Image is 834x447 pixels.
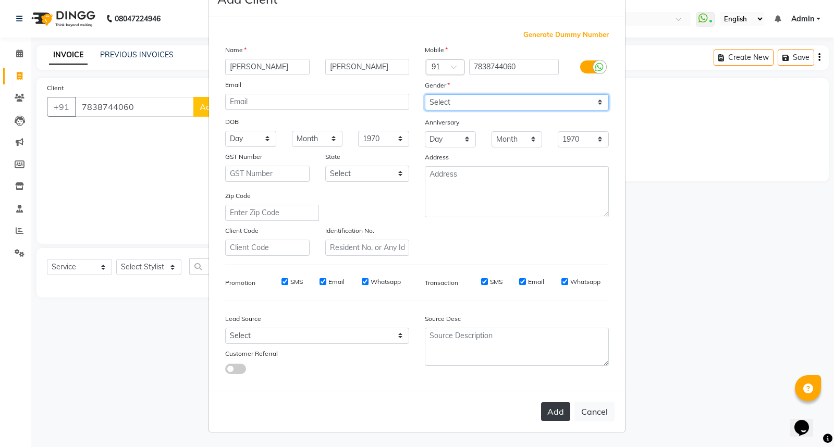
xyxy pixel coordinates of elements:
[371,277,401,287] label: Whatsapp
[570,277,600,287] label: Whatsapp
[425,81,450,90] label: Gender
[225,191,251,201] label: Zip Code
[469,59,559,75] input: Mobile
[425,118,459,127] label: Anniversary
[225,314,261,324] label: Lead Source
[225,59,310,75] input: First Name
[425,45,448,55] label: Mobile
[225,278,255,288] label: Promotion
[225,166,310,182] input: GST Number
[325,240,410,256] input: Resident No. or Any Id
[328,277,345,287] label: Email
[425,278,458,288] label: Transaction
[325,152,340,162] label: State
[425,153,449,162] label: Address
[574,402,615,421] button: Cancel
[225,117,239,127] label: DOB
[523,30,609,40] span: Generate Dummy Number
[225,94,409,110] input: Email
[290,277,303,287] label: SMS
[528,277,544,287] label: Email
[225,45,247,55] label: Name
[325,59,410,75] input: Last Name
[225,80,241,90] label: Email
[225,152,262,162] label: GST Number
[490,277,502,287] label: SMS
[425,314,461,324] label: Source Desc
[790,405,824,437] iframe: chat widget
[325,226,374,235] label: Identification No.
[225,205,319,221] input: Enter Zip Code
[225,349,278,358] label: Customer Referral
[225,226,259,235] label: Client Code
[225,240,310,256] input: Client Code
[541,402,570,421] button: Add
